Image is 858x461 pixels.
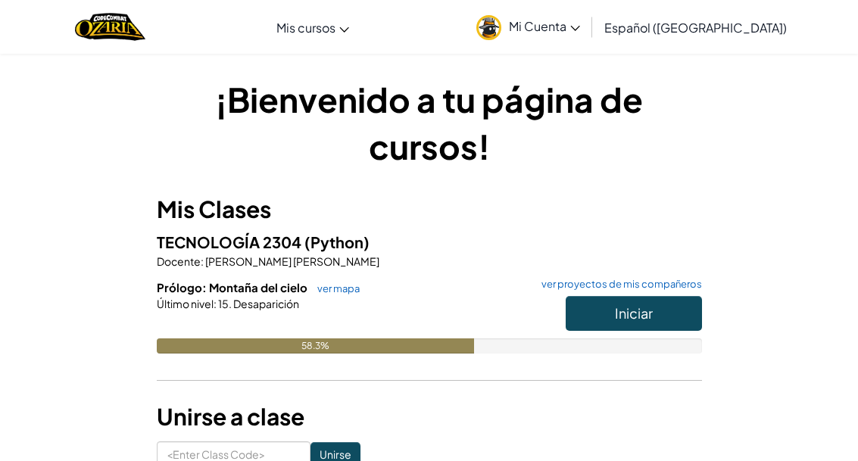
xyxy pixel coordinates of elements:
[201,254,204,268] span: :
[157,297,214,310] span: Último nivel
[604,20,787,36] span: Español ([GEOGRAPHIC_DATA])
[217,297,232,310] span: 15.
[214,297,217,310] span: :
[157,232,304,251] span: TECNOLOGÍA 2304
[157,280,310,294] span: Prólogo: Montaña del cielo
[157,76,702,170] h1: ¡Bienvenido a tu página de cursos!
[509,18,580,34] span: Mi Cuenta
[476,15,501,40] img: avatar
[276,20,335,36] span: Mis cursos
[597,7,794,48] a: Español ([GEOGRAPHIC_DATA])
[157,254,201,268] span: Docente
[157,338,475,354] div: 58.3%
[534,279,702,289] a: ver proyectos de mis compañeros
[75,11,145,42] img: Home
[75,11,145,42] a: Ozaria by CodeCombat logo
[310,282,360,294] a: ver mapa
[269,7,357,48] a: Mis cursos
[157,192,702,226] h3: Mis Clases
[204,254,379,268] span: [PERSON_NAME] [PERSON_NAME]
[566,296,702,331] button: Iniciar
[157,400,702,434] h3: Unirse a clase
[304,232,370,251] span: (Python)
[615,304,653,322] span: Iniciar
[232,297,299,310] span: Desaparición
[469,3,588,51] a: Mi Cuenta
